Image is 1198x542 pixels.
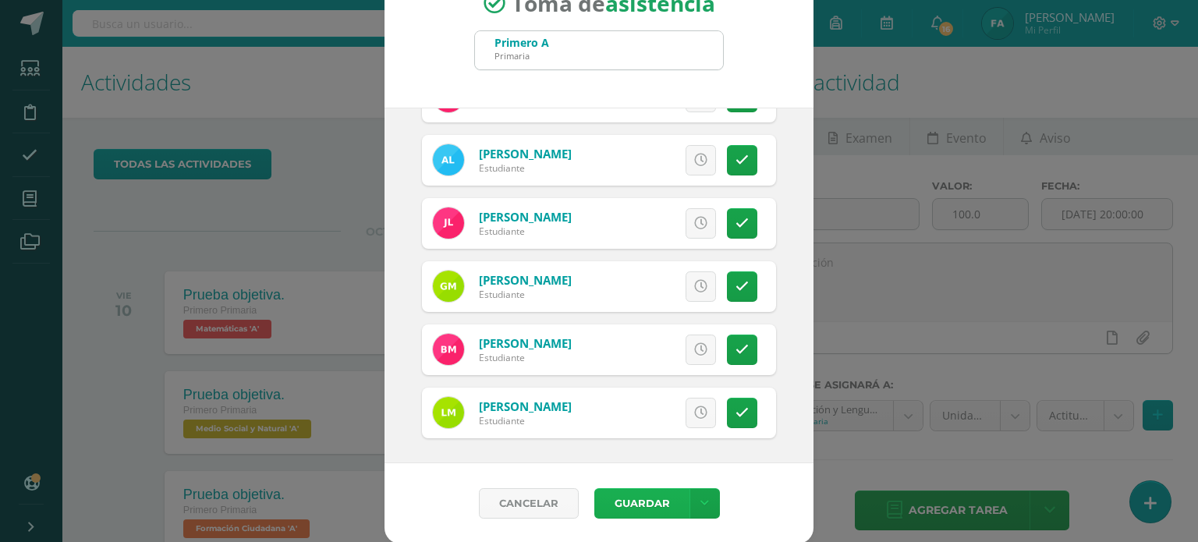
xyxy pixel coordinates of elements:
[433,207,464,239] img: df1d1516a7501d0401a4d7d05e4d0bc7.png
[433,144,464,175] img: d536bcdbf14437df84f8e39cd28a0d3f.png
[479,288,572,301] div: Estudiante
[479,399,572,414] a: [PERSON_NAME]
[479,225,572,238] div: Estudiante
[433,334,464,365] img: 73300548ea71700d7fb08d2994a2e3b8.png
[479,161,572,175] div: Estudiante
[479,272,572,288] a: [PERSON_NAME]
[433,271,464,302] img: 3a5ff2eb7416b2f5499fc10b5fd4c035.png
[479,146,572,161] a: [PERSON_NAME]
[479,488,579,519] a: Cancelar
[475,31,723,69] input: Busca un grado o sección aquí...
[479,335,572,351] a: [PERSON_NAME]
[433,397,464,428] img: 082e374331d17713b0938bf3dd1ff984.png
[494,50,549,62] div: Primaria
[479,414,572,427] div: Estudiante
[479,209,572,225] a: [PERSON_NAME]
[494,35,549,50] div: Primero A
[479,351,572,364] div: Estudiante
[594,488,689,519] button: Guardar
